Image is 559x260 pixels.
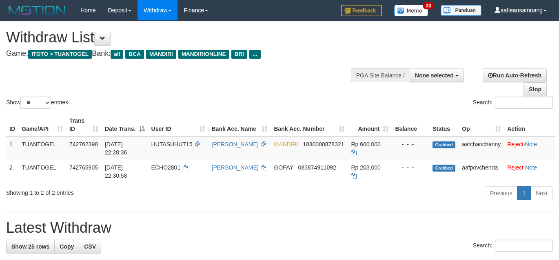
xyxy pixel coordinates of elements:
span: Show 25 rows [11,243,49,250]
div: Showing 1 to 2 of 2 entries [6,185,227,197]
span: ITOTO > TUANTOGEL [28,50,92,59]
input: Search: [495,97,553,109]
a: Copy [54,240,79,253]
td: · [504,137,555,160]
a: CSV [79,240,101,253]
label: Search: [473,97,553,109]
span: Rp 600.000 [351,141,380,148]
span: [DATE] 22:28:36 [105,141,127,156]
span: BCA [125,50,144,59]
span: Copy [60,243,74,250]
span: MANDIRI [146,50,176,59]
th: Amount: activate to sort column ascending [348,113,392,137]
span: None selected [415,72,454,79]
a: [PERSON_NAME] [212,141,259,148]
th: Date Trans.: activate to sort column descending [102,113,148,137]
span: HUTASUHUT15 [151,141,193,148]
a: Next [530,186,553,200]
img: Button%20Memo.svg [394,5,428,16]
th: Balance [392,113,429,137]
td: TUANTOGEL [18,137,66,160]
h4: Game: Bank: [6,50,364,58]
h1: Withdraw List [6,29,364,46]
span: 742762398 [69,141,98,148]
th: Action [504,113,555,137]
th: ID [6,113,18,137]
span: all [111,50,123,59]
a: Reject [507,141,524,148]
input: Search: [495,240,553,252]
img: panduan.png [441,5,481,16]
td: aafpovchenda [459,160,504,183]
th: User ID: activate to sort column ascending [148,113,209,137]
a: Show 25 rows [6,240,55,253]
th: Bank Acc. Number: activate to sort column ascending [271,113,348,137]
a: Stop [524,82,547,96]
a: Run Auto-Refresh [483,68,547,82]
img: MOTION_logo.png [6,4,68,16]
span: ECHO2801 [151,164,181,171]
button: None selected [410,68,464,82]
th: Game/API: activate to sort column ascending [18,113,66,137]
span: Grabbed [433,165,455,172]
td: TUANTOGEL [18,160,66,183]
span: ... [249,50,260,59]
span: 33 [423,2,434,9]
th: Status [429,113,459,137]
td: 1 [6,137,18,160]
select: Showentries [20,97,51,109]
a: Previous [485,186,517,200]
span: MANDIRI [274,141,298,148]
th: Op: activate to sort column ascending [459,113,504,137]
label: Show entries [6,97,68,109]
div: - - - [395,163,426,172]
span: Grabbed [433,141,455,148]
span: Copy 1830000878321 to clipboard [303,141,344,148]
div: PGA Site Balance / [351,68,410,82]
img: Feedback.jpg [341,5,382,16]
th: Bank Acc. Name: activate to sort column ascending [209,113,271,137]
a: Note [525,164,537,171]
td: aafchanchanny [459,137,504,160]
span: 742765905 [69,164,98,171]
td: 2 [6,160,18,183]
h1: Latest Withdraw [6,220,553,236]
div: - - - [395,140,426,148]
a: [PERSON_NAME] [212,164,259,171]
span: [DATE] 22:30:58 [105,164,127,179]
span: GOPAY [274,164,293,171]
td: · [504,160,555,183]
label: Search: [473,240,553,252]
a: Reject [507,164,524,171]
th: Trans ID: activate to sort column ascending [66,113,102,137]
a: Note [525,141,537,148]
a: 1 [517,186,531,200]
span: MANDIRIONLINE [178,50,229,59]
span: Copy 083874911092 to clipboard [298,164,336,171]
span: Rp 203.000 [351,164,380,171]
span: BRI [231,50,247,59]
span: CSV [84,243,96,250]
